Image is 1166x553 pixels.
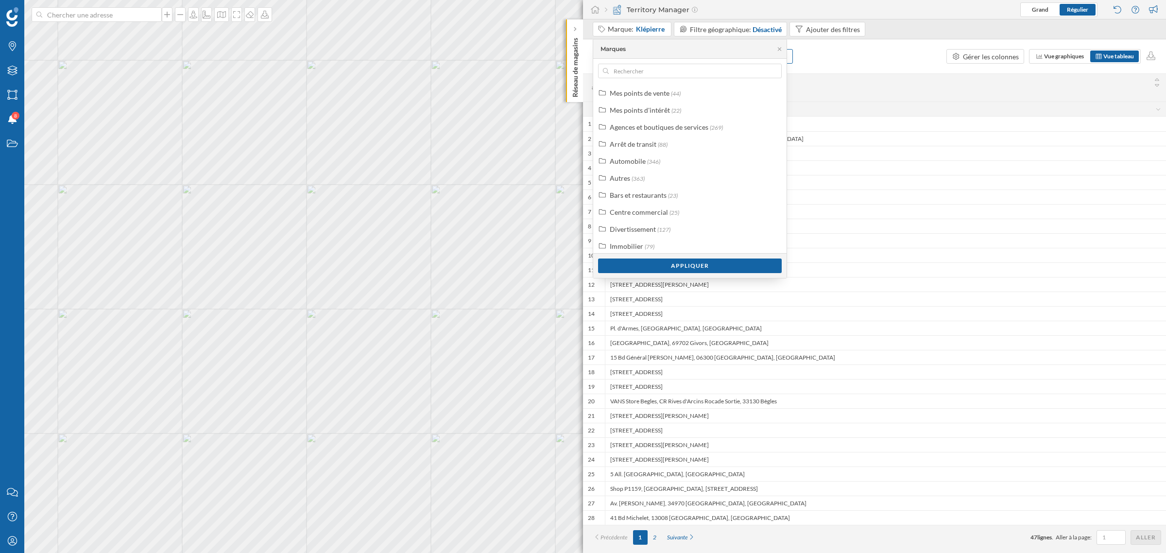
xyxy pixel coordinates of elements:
div: Agences et boutiques de services [610,123,708,131]
span: (25) [669,209,679,216]
div: Divertissement [610,225,656,233]
div: Av. [PERSON_NAME], 34970 [GEOGRAPHIC_DATA], [GEOGRAPHIC_DATA] [605,496,1166,510]
div: [STREET_ADDRESS] [605,423,1166,437]
div: Centre commercial [610,208,668,216]
div: 20 [588,397,595,405]
div: [STREET_ADDRESS] [605,262,1166,277]
div: [GEOGRAPHIC_DATA], [GEOGRAPHIC_DATA] [605,204,1166,219]
div: 18 [588,368,595,376]
div: Chem. [PERSON_NAME], 69130 Écully, [GEOGRAPHIC_DATA] [605,219,1166,233]
div: [STREET_ADDRESS][PERSON_NAME] [605,437,1166,452]
span: 8 [14,111,17,121]
div: Territory Manager [605,5,698,15]
span: (363) [632,175,645,182]
span: Régulier [1067,6,1088,13]
span: Vue graphiques [1044,52,1084,60]
div: [STREET_ADDRESS] [605,364,1166,379]
div: Désactivé [753,24,782,35]
div: [STREET_ADDRESS][PERSON_NAME] [605,146,1166,160]
div: Immobilier [610,242,643,250]
div: 23 [588,441,595,449]
div: Arrêt de transit [610,140,656,148]
span: (269) [710,124,723,131]
div: Marque: [608,24,666,34]
input: 1 [1099,533,1123,542]
div: [STREET_ADDRESS] [605,175,1166,190]
div: 2 [588,135,591,143]
div: Mes points de vente [610,89,669,97]
div: Bars et restaurants [610,191,667,199]
img: Logo Geoblink [6,7,18,27]
div: 28 [588,514,595,522]
div: [STREET_ADDRESS][PERSON_NAME] [605,452,1166,467]
div: 14 [588,310,595,318]
div: Automobile [610,157,646,165]
div: 6 [588,193,591,201]
div: 26 [588,485,595,493]
div: 25 [588,470,595,478]
img: territory-manager.svg [612,5,622,15]
div: 16 [588,339,595,347]
div: Mes points d'intérêt [610,106,670,114]
div: 12 [588,281,595,289]
span: . [1052,534,1053,541]
div: 15 Bd Général [PERSON_NAME], 06300 [GEOGRAPHIC_DATA], [GEOGRAPHIC_DATA] [605,350,1166,364]
span: lignes [1037,534,1052,541]
div: 3 [588,150,591,157]
div: [STREET_ADDRESS] [605,292,1166,306]
span: (127) [657,226,670,233]
div: Ajouter des filtres [806,24,860,35]
div: [STREET_ADDRESS] [605,379,1166,394]
span: (23) [668,192,678,199]
span: Assistance [16,7,63,16]
div: [STREET_ADDRESS][PERSON_NAME] [605,277,1166,292]
p: Réseau de magasins [570,34,580,97]
div: [GEOGRAPHIC_DATA], 69702 Givors, [GEOGRAPHIC_DATA] [605,335,1166,350]
span: (22) [671,107,681,114]
span: 47 [1030,534,1037,541]
span: Vue tableau [1103,52,1134,60]
div: 21 [588,412,595,420]
span: Aller à la page: [1056,533,1092,542]
div: 13 [588,295,595,303]
span: # [588,84,600,92]
div: 8 [588,223,591,230]
span: (79) [645,243,654,250]
div: 41 Bd Michelet, 13008 [GEOGRAPHIC_DATA], [GEOGRAPHIC_DATA] [605,510,1166,525]
div: 7 [588,208,591,216]
div: VANS Store Begles, CR Rives d'Arcins Rocade Sortie, 33130 Bègles [605,394,1166,408]
div: 22 [588,427,595,434]
div: 5 All. [GEOGRAPHIC_DATA], [GEOGRAPHIC_DATA] [605,467,1166,481]
div: 24 [588,456,595,464]
span: (346) [647,158,660,165]
div: 11 [588,266,595,274]
div: 10 [588,252,595,259]
div: Marques [600,45,626,53]
div: Pl. d'Armes, [GEOGRAPHIC_DATA], [GEOGRAPHIC_DATA] [605,321,1166,335]
div: 63000 [GEOGRAPHIC_DATA] [605,190,1166,204]
div: [GEOGRAPHIC_DATA], [GEOGRAPHIC_DATA] [605,233,1166,248]
div: 1 [588,120,591,128]
div: 5 [588,179,591,187]
div: 19 [588,383,595,391]
span: Grand [1032,6,1048,13]
div: Autres [610,174,630,182]
div: N3, 77410 Claye-Souilly [605,117,1166,131]
div: Av. de la France libre, 94012 [GEOGRAPHIC_DATA], [GEOGRAPHIC_DATA] [605,131,1166,146]
div: 4 [588,164,591,172]
div: Gérer les colonnes [963,52,1019,62]
span: Filtre géographique: [690,25,751,34]
div: [STREET_ADDRESS][PERSON_NAME] [605,408,1166,423]
span: (44) [671,90,681,97]
div: Shop P1159, [GEOGRAPHIC_DATA], [STREET_ADDRESS] [605,481,1166,496]
div: 52 Av. de la Somme, [GEOGRAPHIC_DATA], [GEOGRAPHIC_DATA] [605,248,1166,262]
span: (88) [658,141,668,148]
div: [STREET_ADDRESS] [605,306,1166,321]
div: 27 [588,500,595,507]
div: 9 [588,237,591,245]
div: 17 [588,354,595,362]
div: 2 All. [PERSON_NAME], 31700 Blagnac, [GEOGRAPHIC_DATA] [605,160,1166,175]
span: Klépierre [636,24,665,34]
div: 15 [588,325,595,332]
